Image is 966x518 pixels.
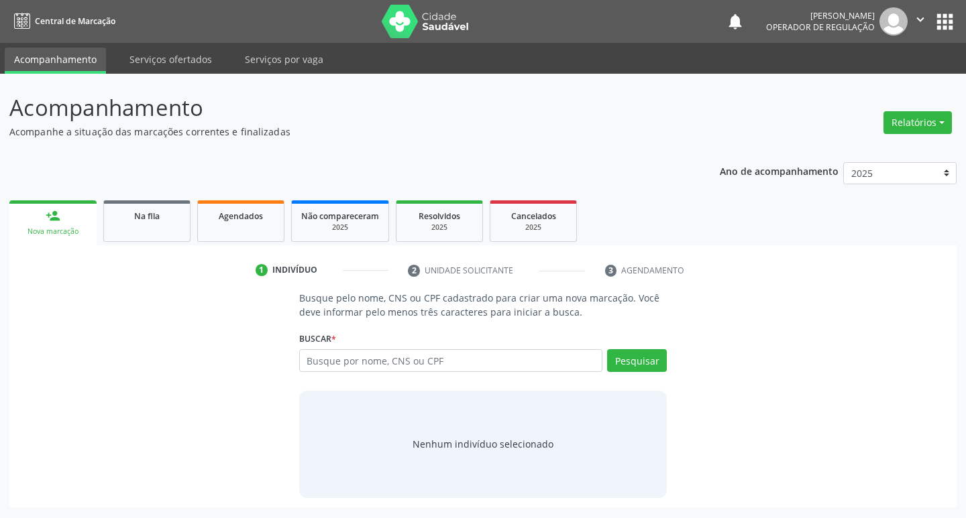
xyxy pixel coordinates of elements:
[5,48,106,74] a: Acompanhamento
[46,208,60,223] div: person_add
[219,210,263,222] span: Agendados
[413,437,553,451] div: Nenhum indivíduo selecionado
[120,48,221,71] a: Serviços ofertados
[913,12,928,27] i: 
[419,210,460,222] span: Resolvidos
[9,91,672,125] p: Acompanhamento
[511,210,556,222] span: Cancelados
[299,291,667,319] p: Busque pelo nome, CNS ou CPF cadastrado para criar uma nova marcação. Você deve informar pelo men...
[9,125,672,139] p: Acompanhe a situação das marcações correntes e finalizadas
[720,162,839,179] p: Ano de acompanhamento
[883,111,952,134] button: Relatórios
[406,222,473,233] div: 2025
[299,328,336,349] label: Buscar
[908,7,933,36] button: 
[9,10,115,32] a: Central de Marcação
[933,10,957,34] button: apps
[879,7,908,36] img: img
[299,349,603,372] input: Busque por nome, CNS ou CPF
[766,21,875,33] span: Operador de regulação
[235,48,333,71] a: Serviços por vaga
[301,222,379,233] div: 2025
[301,210,379,222] span: Não compareceram
[35,15,115,27] span: Central de Marcação
[19,226,87,237] div: Nova marcação
[500,222,567,233] div: 2025
[134,210,160,222] span: Na fila
[766,10,875,21] div: [PERSON_NAME]
[726,12,745,31] button: notifications
[256,264,268,276] div: 1
[272,264,317,276] div: Indivíduo
[607,349,667,372] button: Pesquisar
